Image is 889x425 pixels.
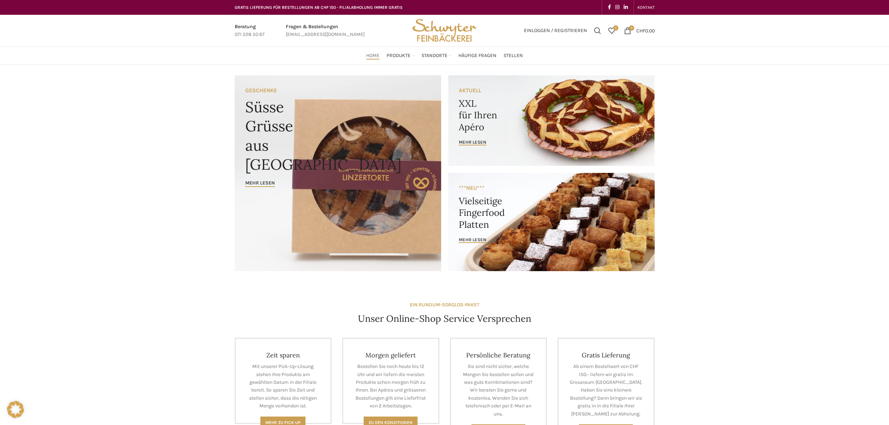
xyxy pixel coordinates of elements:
a: Stellen [504,49,523,63]
a: Standorte [421,49,451,63]
span: Einloggen / Registrieren [524,28,587,33]
span: 0 [629,25,634,31]
a: Banner link [448,75,655,166]
a: Suchen [591,24,605,38]
div: Meine Wunschliste [605,24,619,38]
a: Einloggen / Registrieren [520,24,591,38]
span: 0 [613,25,618,31]
a: Banner link [235,75,441,271]
p: Sie sind nicht sicher, welche Mengen Sie bestellen sollen und was gute Kombinationen sind? Wir be... [462,363,536,418]
img: Bäckerei Schwyter [410,15,479,46]
span: Häufige Fragen [458,52,496,59]
h4: Unser Online-Shop Service Versprechen [358,312,531,325]
a: Facebook social link [606,2,613,12]
p: Ab einem Bestellwert von CHF 150.- liefern wir gratis im Grossraum [GEOGRAPHIC_DATA]. Haben Sie e... [569,363,643,418]
a: Infobox link [235,23,265,39]
h4: Persönliche Beratung [462,351,536,359]
span: Mehr zu Pick-Up [265,420,301,425]
div: Main navigation [231,49,658,63]
a: Home [366,49,379,63]
a: Instagram social link [613,2,622,12]
bdi: 0.00 [636,27,655,33]
span: GRATIS LIEFERUNG FÜR BESTELLUNGEN AB CHF 150 - FILIALABHOLUNG IMMER GRATIS [235,5,403,10]
a: KONTAKT [637,0,655,14]
strong: EIN RUNDUM-SORGLOS-PAKET [410,302,479,308]
a: Häufige Fragen [458,49,496,63]
a: 0 [605,24,619,38]
div: Secondary navigation [634,0,658,14]
span: KONTAKT [637,5,655,10]
a: Infobox link [286,23,365,39]
h4: Zeit sparen [246,351,320,359]
span: Produkte [387,52,410,59]
a: Linkedin social link [622,2,630,12]
span: CHF [636,27,645,33]
p: Bestellen Sie noch heute bis 12 Uhr und wir liefern die meisten Produkte schon morgen früh zu Ihn... [354,363,428,410]
h4: Morgen geliefert [354,351,428,359]
span: Standorte [421,52,447,59]
a: Banner link [448,173,655,271]
a: Site logo [410,27,479,33]
span: Zu den Konditionen [369,420,413,425]
span: Stellen [504,52,523,59]
h4: Gratis Lieferung [569,351,643,359]
span: Home [366,52,379,59]
p: Mit unserer Pick-Up-Lösung stehen Ihre Produkte am gewählten Datum in der Filiale bereit. So spar... [246,363,320,410]
a: 0 CHF0.00 [621,24,658,38]
a: Produkte [387,49,414,63]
